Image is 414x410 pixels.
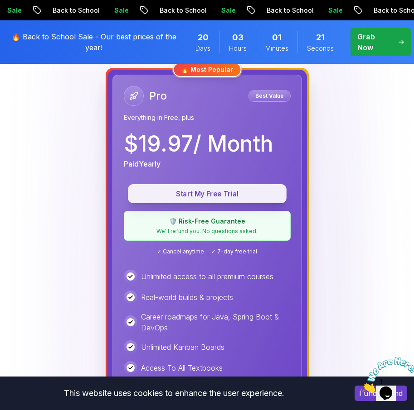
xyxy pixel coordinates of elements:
p: Unlimited access to all premium courses [141,271,273,282]
span: 20 Days [198,31,209,44]
p: Sale [107,6,136,15]
button: Start My Free Trial [128,184,287,203]
p: Access To All Textbooks [141,362,223,373]
p: Grab Now [357,31,391,53]
p: Back to School [152,6,214,15]
span: Hours [229,44,247,53]
p: Sale [321,6,350,15]
span: Minutes [265,44,288,53]
span: ✓ Cancel anytime [157,248,204,255]
iframe: chat widget [358,353,414,396]
p: Career roadmaps for Java, Spring Boot & DevOps [141,311,291,333]
p: Start My Free Trial [138,189,276,199]
span: 21 Seconds [316,31,325,44]
span: 1 [4,4,7,11]
span: ✓ 7-day free trial [211,248,257,255]
p: 🛡️ Risk-Free Guarantee [130,217,285,226]
span: 3 Hours [232,31,244,44]
p: Best Value [250,91,289,100]
button: Accept cookies [355,386,407,401]
p: Paid Yearly [124,158,161,169]
span: Seconds [307,44,334,53]
p: Back to School [45,6,107,15]
img: Chat attention grabber [4,4,60,39]
p: Back to School [259,6,321,15]
p: $ 19.97 / Month [124,133,273,155]
h2: Pro [149,89,167,103]
div: This website uses cookies to enhance the user experience. [7,383,341,403]
p: Real-world builds & projects [141,292,233,303]
p: Unlimited Kanban Boards [141,342,224,353]
span: 1 Minutes [272,31,282,44]
span: Days [195,44,210,53]
p: Everything in Free, plus [124,113,291,122]
p: 🔥 Back to School Sale - Our best prices of the year! [5,31,182,53]
p: Sale [214,6,243,15]
p: We'll refund you. No questions asked. [130,228,285,235]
